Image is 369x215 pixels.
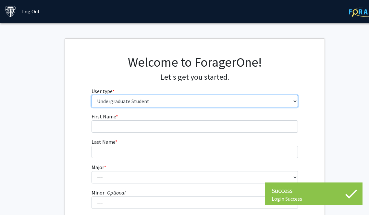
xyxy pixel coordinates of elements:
span: Last Name [92,139,115,145]
label: Major [92,163,106,171]
label: Minor [92,189,126,196]
i: - Optional [105,189,126,196]
h1: Welcome to ForagerOne! [92,54,298,70]
span: First Name [92,113,116,120]
h4: Let's get you started. [92,73,298,82]
img: Johns Hopkins University Logo [5,6,16,17]
div: Login Success [272,195,356,202]
label: User type [92,87,115,95]
div: Success [272,186,356,195]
